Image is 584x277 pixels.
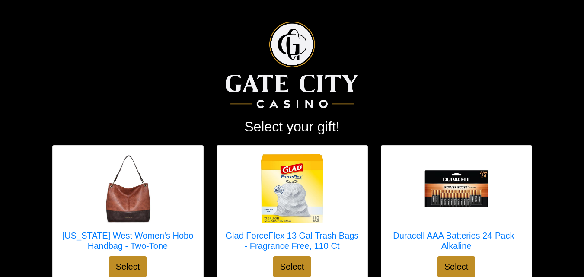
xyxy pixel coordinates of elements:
[109,256,147,277] button: Select
[226,22,358,108] img: Logo
[437,256,476,277] button: Select
[226,154,359,256] a: Glad ForceFlex 13 Gal Trash Bags - Fragrance Free, 110 Ct Glad ForceFlex 13 Gal Trash Bags - Frag...
[273,256,312,277] button: Select
[52,118,532,135] h2: Select your gift!
[422,154,491,223] img: Duracell AAA Batteries 24-Pack - Alkaline
[390,154,523,256] a: Duracell AAA Batteries 24-Pack - Alkaline Duracell AAA Batteries 24-Pack - Alkaline
[93,154,163,223] img: Montana West Women's Hobo Handbag - Two-Tone
[258,154,327,223] img: Glad ForceFlex 13 Gal Trash Bags - Fragrance Free, 110 Ct
[61,230,195,251] h5: [US_STATE] West Women's Hobo Handbag - Two-Tone
[226,230,359,251] h5: Glad ForceFlex 13 Gal Trash Bags - Fragrance Free, 110 Ct
[390,230,523,251] h5: Duracell AAA Batteries 24-Pack - Alkaline
[61,154,195,256] a: Montana West Women's Hobo Handbag - Two-Tone [US_STATE] West Women's Hobo Handbag - Two-Tone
